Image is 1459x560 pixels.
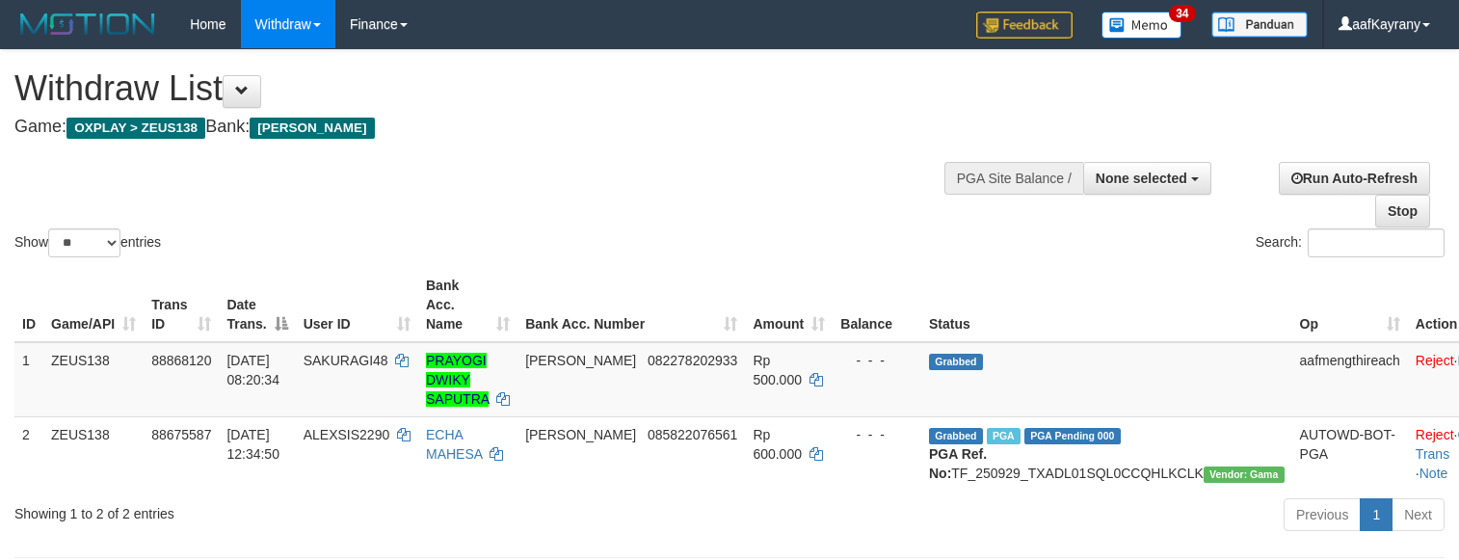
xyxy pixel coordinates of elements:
span: [PERSON_NAME] [250,118,374,139]
th: ID [14,268,43,342]
select: Showentries [48,228,120,257]
h1: Withdraw List [14,69,953,108]
span: Copy 082278202933 to clipboard [648,353,737,368]
span: [PERSON_NAME] [525,353,636,368]
label: Show entries [14,228,161,257]
div: Showing 1 to 2 of 2 entries [14,496,594,523]
img: MOTION_logo.png [14,10,161,39]
span: Rp 500.000 [753,353,802,387]
a: Previous [1284,498,1361,531]
span: SAKURAGI48 [304,353,388,368]
th: Status [921,268,1292,342]
div: - - - [840,351,914,370]
button: None selected [1083,162,1211,195]
td: ZEUS138 [43,342,144,417]
a: ECHA MAHESA [426,427,482,462]
b: PGA Ref. No: [929,446,987,481]
th: Amount: activate to sort column ascending [745,268,833,342]
span: Grabbed [929,354,983,370]
img: Feedback.jpg [976,12,1073,39]
a: Reject [1416,427,1454,442]
h4: Game: Bank: [14,118,953,137]
th: Trans ID: activate to sort column ascending [144,268,219,342]
span: [PERSON_NAME] [525,427,636,442]
span: Copy 085822076561 to clipboard [648,427,737,442]
a: Note [1419,466,1448,481]
span: [DATE] 08:20:34 [226,353,279,387]
td: 1 [14,342,43,417]
th: Op: activate to sort column ascending [1292,268,1408,342]
span: [DATE] 12:34:50 [226,427,279,462]
input: Search: [1308,228,1445,257]
td: aafmengthireach [1292,342,1408,417]
span: 34 [1169,5,1195,22]
span: Rp 600.000 [753,427,802,462]
td: AUTOWD-BOT-PGA [1292,416,1408,491]
label: Search: [1256,228,1445,257]
a: Reject [1416,353,1454,368]
td: ZEUS138 [43,416,144,491]
th: Bank Acc. Number: activate to sort column ascending [517,268,745,342]
th: Balance [833,268,921,342]
th: Bank Acc. Name: activate to sort column ascending [418,268,517,342]
img: Button%20Memo.svg [1101,12,1182,39]
th: Date Trans.: activate to sort column descending [219,268,295,342]
a: PRAYOGI DWIKY SAPUTRA [426,353,489,407]
img: panduan.png [1211,12,1308,38]
td: 2 [14,416,43,491]
div: - - - [840,425,914,444]
span: 88675587 [151,427,211,442]
span: Marked by aafpengsreynich [987,428,1021,444]
a: Stop [1375,195,1430,227]
span: ALEXSIS2290 [304,427,390,442]
a: 1 [1360,498,1393,531]
div: PGA Site Balance / [944,162,1083,195]
span: PGA Pending [1024,428,1121,444]
a: Next [1392,498,1445,531]
span: 88868120 [151,353,211,368]
th: Game/API: activate to sort column ascending [43,268,144,342]
a: Run Auto-Refresh [1279,162,1430,195]
td: TF_250929_TXADL01SQL0CCQHLKCLK [921,416,1292,491]
span: OXPLAY > ZEUS138 [66,118,205,139]
span: Vendor URL: https://trx31.1velocity.biz [1204,467,1285,483]
th: User ID: activate to sort column ascending [296,268,418,342]
span: Grabbed [929,428,983,444]
span: None selected [1096,171,1187,186]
